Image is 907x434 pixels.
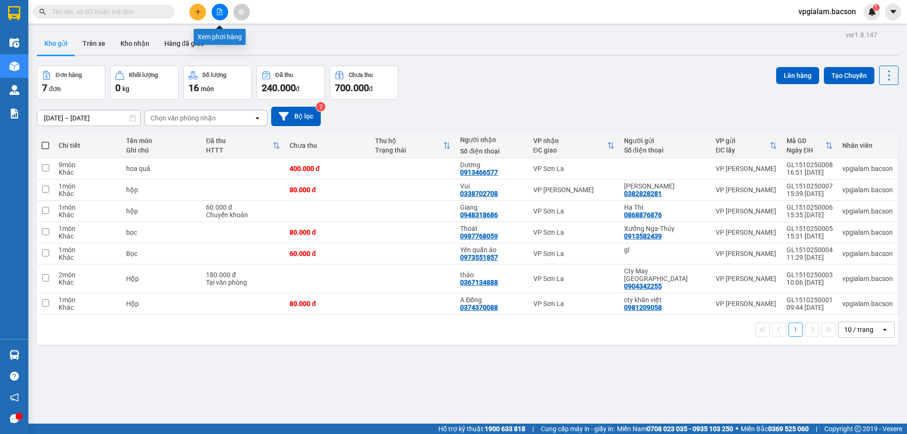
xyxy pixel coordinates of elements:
div: A Đồng [460,296,523,304]
div: vpgialam.bacson [842,207,893,215]
div: Chuyển khoản [206,211,280,219]
span: Cung cấp máy in - giấy in: [541,424,615,434]
div: 0374370088 [460,304,498,311]
img: logo-vxr [8,6,20,20]
div: ĐC lấy [716,146,770,154]
button: Khối lượng0kg [110,66,179,100]
input: Select a date range. [37,111,140,126]
div: hộp [126,207,197,215]
div: GL1510250007 [787,182,833,190]
div: 180.000 đ [206,271,280,279]
div: Chi tiết [59,142,117,149]
input: Tìm tên, số ĐT hoặc mã đơn [52,7,163,17]
span: notification [10,393,19,402]
div: Ghi chú [126,146,197,154]
div: 0338702708 [460,190,498,197]
span: question-circle [10,372,19,381]
div: Khác [59,232,117,240]
div: VP [PERSON_NAME] [533,186,615,194]
div: Khác [59,304,117,311]
div: Tên món [126,137,197,145]
button: aim [233,4,250,20]
span: kg [122,85,129,93]
div: vpgialam.bacson [842,186,893,194]
span: đơn [49,85,61,93]
span: Miền Bắc [741,424,809,434]
div: 2 món [59,271,117,279]
div: 0973551857 [460,254,498,261]
img: warehouse-icon [9,85,19,95]
button: Đã thu240.000đ [257,66,325,100]
button: plus [189,4,206,20]
div: GL1510250001 [787,296,833,304]
div: 15:31 [DATE] [787,232,833,240]
div: Khác [59,190,117,197]
div: 10:06 [DATE] [787,279,833,286]
div: Minh Thúy [624,182,706,190]
th: Toggle SortBy [201,133,285,158]
button: 1 [788,323,803,337]
svg: open [881,326,889,333]
span: đ [296,85,299,93]
div: Ngày ĐH [787,146,825,154]
div: 60.000 đ [206,204,280,211]
div: 9 món [59,161,117,169]
div: 1 món [59,296,117,304]
button: Bộ lọc [271,107,321,126]
div: Số lượng [202,72,226,78]
div: 0904342255 [624,282,662,290]
div: Chọn văn phòng nhận [151,113,216,123]
div: 0987768059 [460,232,498,240]
div: Khác [59,169,117,176]
span: plus [195,9,201,15]
div: Nhân viên [842,142,893,149]
span: 700.000 [335,82,369,94]
span: Miền Nam [617,424,733,434]
span: caret-down [889,8,898,16]
div: 1 món [59,182,117,190]
span: 240.000 [262,82,296,94]
sup: 1 [873,4,880,11]
button: Tạo Chuyến [824,67,874,84]
div: VP [PERSON_NAME] [716,207,777,215]
button: Kho gửi [37,32,75,55]
img: warehouse-icon [9,350,19,360]
sup: 2 [316,102,325,111]
button: Kho nhận [113,32,157,55]
svg: open [254,114,261,122]
div: 10 / trang [844,325,873,334]
div: thảo [460,271,523,279]
span: | [532,424,534,434]
div: VP [PERSON_NAME] [716,275,777,282]
img: warehouse-icon [9,38,19,48]
div: Hạ Thi [624,204,706,211]
div: 80.000 đ [290,229,366,236]
div: VP Sơn La [533,207,615,215]
div: 0948318686 [460,211,498,219]
div: Số điện thoại [460,147,523,155]
div: VP [PERSON_NAME] [716,229,777,236]
div: 15:39 [DATE] [787,190,833,197]
span: search [39,9,46,15]
span: 16 [188,82,199,94]
span: món [201,85,214,93]
div: VP Sơn La [533,229,615,236]
div: Chưa thu [349,72,373,78]
div: VP Sơn La [533,165,615,172]
div: VP gửi [716,137,770,145]
strong: 0369 525 060 [768,425,809,433]
span: ⚪️ [736,427,738,431]
div: Trạng thái [375,146,444,154]
div: gl [624,246,706,254]
div: 1 món [59,225,117,232]
div: Tại văn phòng [206,279,280,286]
div: Chưa thu [290,142,366,149]
div: vpgialam.bacson [842,275,893,282]
button: Hàng đã giao [157,32,212,55]
div: vpgialam.bacson [842,250,893,257]
span: 1 [874,4,878,11]
div: VP [PERSON_NAME] [716,300,777,307]
div: 1 món [59,204,117,211]
th: Toggle SortBy [711,133,782,158]
div: 0913466577 [460,169,498,176]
